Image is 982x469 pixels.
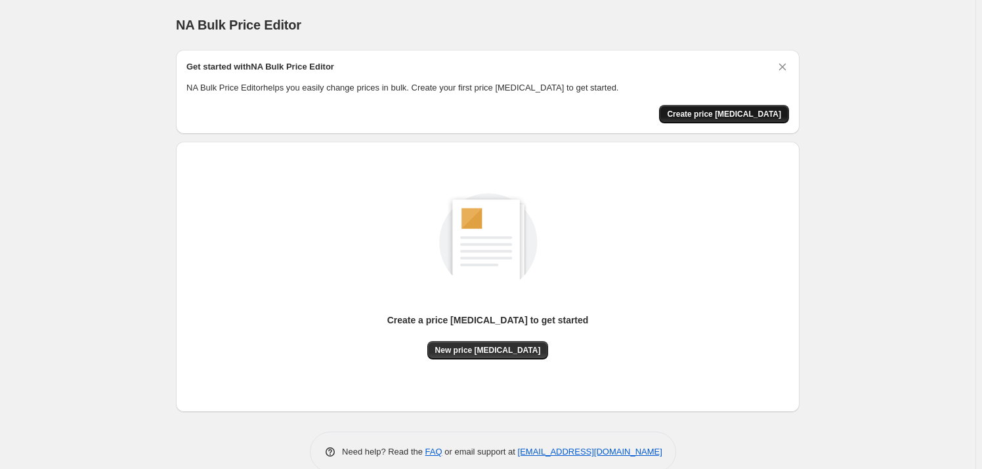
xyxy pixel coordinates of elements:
p: NA Bulk Price Editor helps you easily change prices in bulk. Create your first price [MEDICAL_DAT... [186,81,789,94]
h2: Get started with NA Bulk Price Editor [186,60,334,73]
a: FAQ [425,447,442,457]
span: New price [MEDICAL_DATA] [435,345,541,356]
span: NA Bulk Price Editor [176,18,301,32]
a: [EMAIL_ADDRESS][DOMAIN_NAME] [518,447,662,457]
span: Need help? Read the [342,447,425,457]
span: or email support at [442,447,518,457]
button: Dismiss card [776,60,789,73]
button: Create price change job [659,105,789,123]
button: New price [MEDICAL_DATA] [427,341,549,359]
span: Create price [MEDICAL_DATA] [667,109,781,119]
p: Create a price [MEDICAL_DATA] to get started [387,314,589,327]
